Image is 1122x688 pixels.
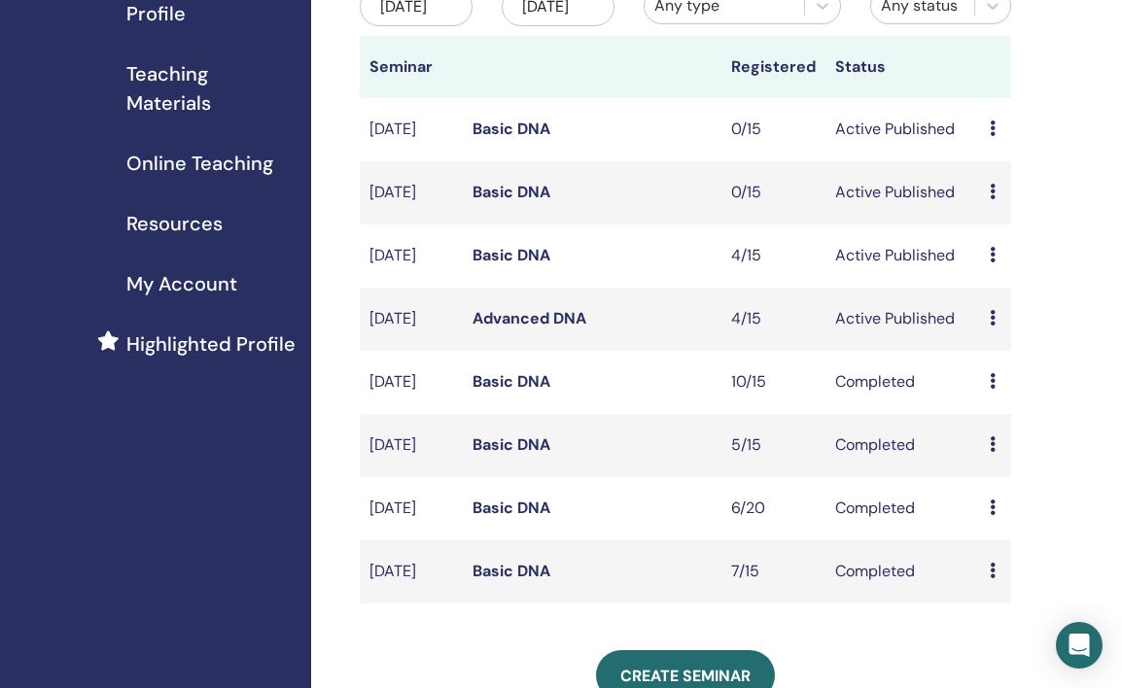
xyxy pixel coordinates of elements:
[360,351,463,414] td: [DATE]
[825,351,981,414] td: Completed
[360,36,463,98] th: Seminar
[360,98,463,161] td: [DATE]
[825,224,981,288] td: Active Published
[721,351,824,414] td: 10/15
[721,36,824,98] th: Registered
[620,666,751,686] span: Create seminar
[126,59,296,118] span: Teaching Materials
[126,209,223,238] span: Resources
[721,414,824,477] td: 5/15
[721,98,824,161] td: 0/15
[1056,622,1103,669] div: Open Intercom Messenger
[473,119,550,139] a: Basic DNA
[825,161,981,224] td: Active Published
[721,288,824,351] td: 4/15
[473,561,550,581] a: Basic DNA
[126,329,296,359] span: Highlighted Profile
[473,498,550,518] a: Basic DNA
[825,540,981,603] td: Completed
[126,269,237,298] span: My Account
[360,540,463,603] td: [DATE]
[360,161,463,224] td: [DATE]
[721,540,824,603] td: 7/15
[473,371,550,392] a: Basic DNA
[473,434,550,455] a: Basic DNA
[721,477,824,540] td: 6/20
[360,224,463,288] td: [DATE]
[825,36,981,98] th: Status
[721,161,824,224] td: 0/15
[825,288,981,351] td: Active Published
[360,477,463,540] td: [DATE]
[825,98,981,161] td: Active Published
[721,224,824,288] td: 4/15
[360,288,463,351] td: [DATE]
[473,182,550,202] a: Basic DNA
[360,414,463,477] td: [DATE]
[473,308,586,328] a: Advanced DNA
[473,245,550,265] a: Basic DNA
[825,477,981,540] td: Completed
[126,149,273,178] span: Online Teaching
[825,414,981,477] td: Completed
